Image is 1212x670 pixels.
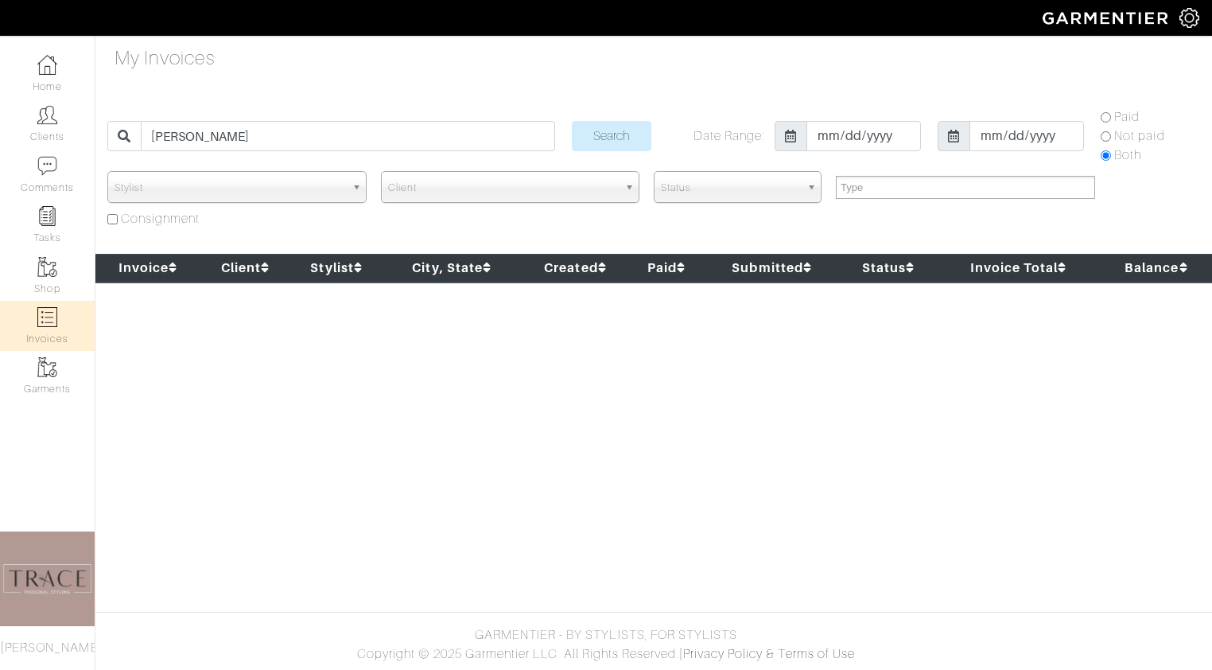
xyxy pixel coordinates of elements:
[37,105,57,125] img: clients-icon-6bae9207a08558b7cb47a8932f037763ab4055f8c8b6bfacd5dc20c3e0201464.png
[357,647,679,661] span: Copyright © 2025 Garmentier LLC. All Rights Reserved.
[37,156,57,176] img: comment-icon-a0a6a9ef722e966f86d9cbdc48e553b5cf19dbc54f86b18d962a5391bc8f6eb6.png
[693,127,765,146] label: Date Range:
[1114,127,1164,146] label: Not paid
[37,55,57,75] img: dashboard-icon-dbcd8f5a0b271acd01030246c82b418ddd0df26cd7fceb0bd07c9910d44c42f6.png
[1125,260,1187,275] a: Balance
[115,47,216,70] h4: My Invoices
[221,260,270,275] a: Client
[970,260,1067,275] a: Invoice Total
[647,260,686,275] a: Paid
[1114,146,1141,165] label: Both
[37,206,57,226] img: reminder-icon-8004d30b9f0a5d33ae49ab947aed9ed385cf756f9e5892f1edd6e32f2345188e.png
[141,121,554,151] input: Search for Invoice
[37,257,57,277] img: garments-icon-b7da505a4dc4fd61783c78ac3ca0ef83fa9d6f193b1c9dc38574b1d14d53ca28.png
[388,172,619,204] span: Client
[732,260,812,275] a: Submitted
[572,121,651,151] input: Search
[661,172,800,204] span: Status
[862,260,915,275] a: Status
[1179,8,1199,28] img: gear-icon-white-bd11855cb880d31180b6d7d6211b90ccbf57a29d726f0c71d8c61bd08dd39cc2.png
[118,260,177,275] a: Invoice
[412,260,491,275] a: City, State
[1114,107,1140,127] label: Paid
[115,172,345,204] span: Stylist
[37,357,57,377] img: garments-icon-b7da505a4dc4fd61783c78ac3ca0ef83fa9d6f193b1c9dc38574b1d14d53ca28.png
[37,307,57,327] img: orders-icon-0abe47150d42831381b5fb84f609e132dff9fe21cb692f30cb5eec754e2cba89.png
[683,647,855,661] a: Privacy Policy & Terms of Use
[310,260,362,275] a: Stylist
[121,209,200,228] label: Consignment
[1035,4,1179,32] img: garmentier-logo-header-white-b43fb05a5012e4ada735d5af1a66efaba907eab6374d6393d1fbf88cb4ef424d.png
[544,260,606,275] a: Created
